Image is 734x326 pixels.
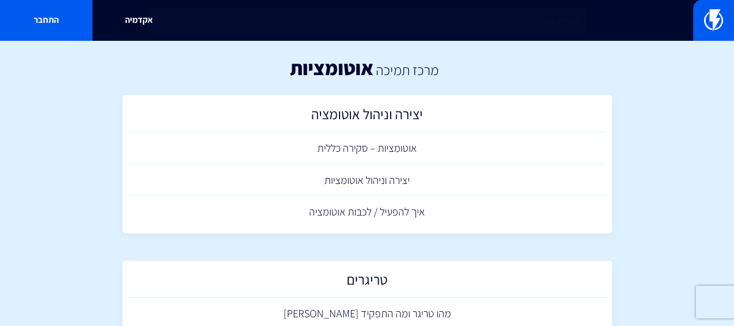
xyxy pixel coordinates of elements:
a: אוטומציות – סקירה כללית [128,132,607,164]
input: חיפוש מהיר... [147,8,587,33]
h2: טריגרים [133,272,601,293]
a: טריגרים [128,266,607,298]
h1: אוטומציות [290,57,373,79]
a: יצירה וניהול אוטומציה [128,101,607,133]
h2: יצירה וניהול אוטומציה [133,106,601,127]
a: יצירה וניהול אוטומציות [128,164,607,196]
a: מרכז תמיכה [376,60,439,79]
a: איך להפעיל / לכבות אוטומציה [128,196,607,228]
